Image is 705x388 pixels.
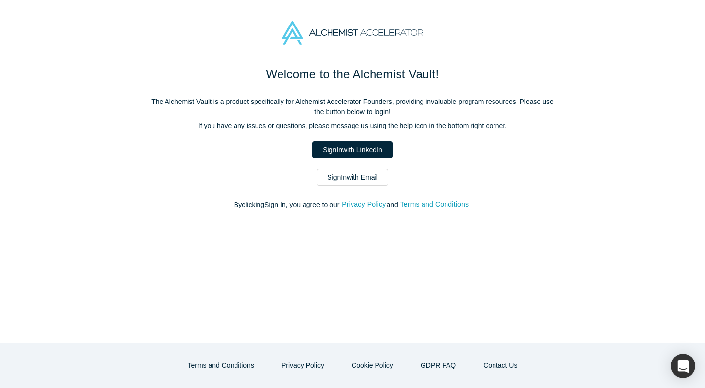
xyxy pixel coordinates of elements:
[341,357,403,374] button: Cookie Policy
[282,21,423,45] img: Alchemist Accelerator Logo
[473,357,527,374] button: Contact Us
[271,357,334,374] button: Privacy Policy
[147,97,558,117] p: The Alchemist Vault is a product specifically for Alchemist Accelerator Founders, providing inval...
[147,65,558,83] h1: Welcome to the Alchemist Vault!
[178,357,264,374] button: Terms and Conditions
[147,200,558,210] p: By clicking Sign In , you agree to our and .
[312,141,392,158] a: SignInwith LinkedIn
[317,169,388,186] a: SignInwith Email
[410,357,466,374] a: GDPR FAQ
[147,121,558,131] p: If you have any issues or questions, please message us using the help icon in the bottom right co...
[400,199,470,210] button: Terms and Conditions
[341,199,386,210] button: Privacy Policy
